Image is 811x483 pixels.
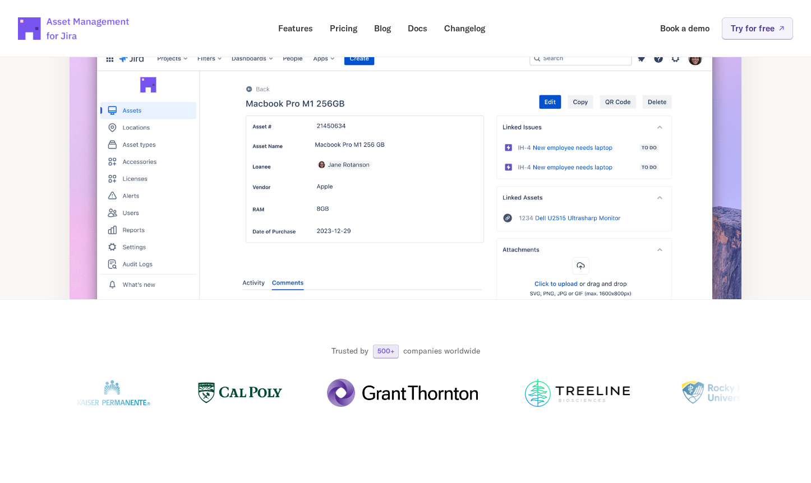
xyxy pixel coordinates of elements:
[508,379,617,407] img: Logo
[183,379,267,407] img: Logo
[436,17,493,39] a: Changelog
[331,346,368,357] p: Trusted by
[444,24,485,32] p: Changelog
[731,24,775,32] p: Try for free
[374,24,391,32] p: Blog
[59,379,138,407] img: Logo
[400,17,435,39] a: Docs
[408,24,427,32] p: Docs
[660,24,709,32] p: Book a demo
[322,17,365,39] a: Pricing
[722,17,793,39] a: Try for free
[377,348,394,355] p: 500+
[330,24,357,32] p: Pricing
[278,24,313,32] p: Features
[366,17,399,39] a: Blog
[270,17,321,39] a: Features
[652,17,717,39] a: Book a demo
[403,346,480,357] p: companies worldwide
